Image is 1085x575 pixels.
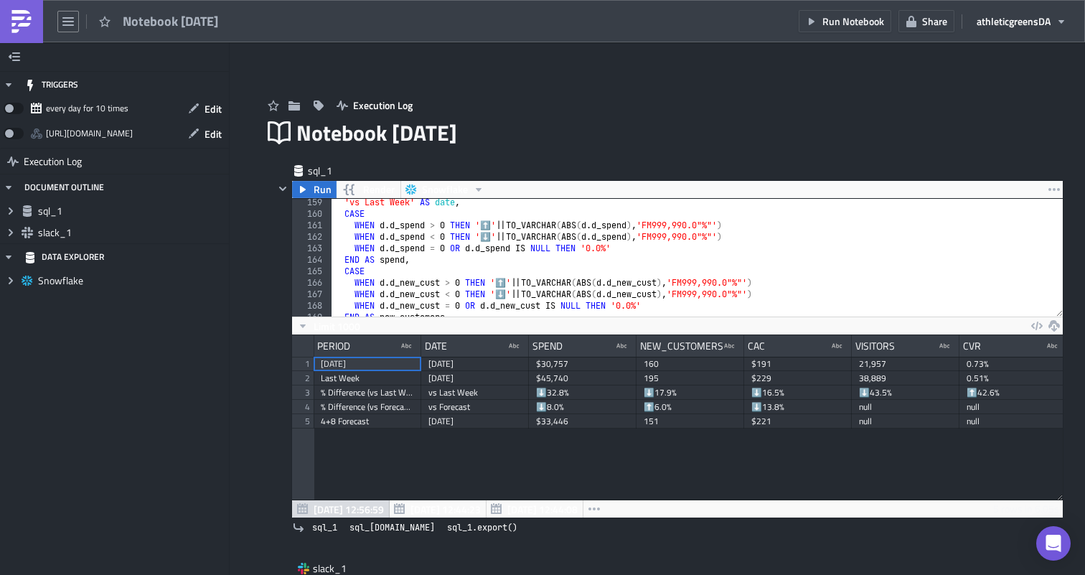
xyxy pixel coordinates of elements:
div: 162 [292,231,332,243]
div: 160 [644,357,737,371]
div: [DATE] [428,371,522,385]
span: sql_[DOMAIN_NAME] [349,520,435,535]
div: $191 [751,357,845,371]
div: ⬇️13.8% [751,400,845,414]
div: $229 [751,371,845,385]
div: $30,757 [536,357,629,371]
span: [DATE] 12:44:08 [507,502,578,517]
span: [DATE] 12:56:59 [314,502,384,517]
span: Render [363,181,395,198]
div: % Difference (vs Last Week) [321,385,414,400]
div: ⬆️6.0% [644,400,737,414]
div: NEW_CUSTOMERS [640,335,723,357]
div: ⬇️32.8% [536,385,629,400]
span: Execution Log [353,98,413,113]
a: sql_[DOMAIN_NAME] [345,520,439,535]
button: Snowflake [400,181,489,198]
div: 21,957 [859,357,952,371]
span: Run Notebook [822,14,884,29]
div: PERIOD [317,335,350,357]
button: Limit 1000 [292,317,365,335]
button: Share [898,10,954,32]
button: [DATE] 12:56:59 [292,500,390,518]
div: every day for 10 times [46,98,128,119]
div: null [967,400,1060,414]
div: 151 [644,414,737,429]
div: vs Last Week [428,385,522,400]
span: Edit [205,101,222,116]
div: [DATE] [428,357,522,371]
div: CVR [963,335,981,357]
div: null [967,414,1060,429]
span: Snowflake [38,274,225,287]
button: Run Notebook [799,10,891,32]
div: VISITORS [855,335,895,357]
div: null [859,400,952,414]
button: Edit [181,123,229,145]
span: Share [922,14,947,29]
div: ⬇️43.5% [859,385,952,400]
div: 165 [292,266,332,277]
button: Run [292,181,337,198]
div: 38,889 [859,371,952,385]
span: Execution Log [24,149,82,174]
span: sql_1 [38,205,225,218]
div: [DATE] [321,357,414,371]
span: sql_1.export() [447,520,517,535]
span: Limit 1000 [314,319,360,334]
div: 167 [292,289,332,300]
div: ⬇️8.0% [536,400,629,414]
div: Open Intercom Messenger [1036,526,1071,561]
div: [DATE] [428,414,522,429]
div: 166 [292,277,332,289]
button: [DATE] 12:44:08 [486,500,583,518]
div: 5 rows in 6.05s [993,500,1059,518]
span: [DATE] 12:44:23 [410,502,481,517]
button: Hide content [274,180,291,197]
div: 168 [292,300,332,312]
div: 161 [292,220,332,231]
div: https://pushmetrics.io/api/v1/report/RelZ7bgoQW/webhook?token=112efbbdf22a4aa7a09f7bed78f551f6 [46,123,133,144]
div: $33,446 [536,414,629,429]
div: SPEND [532,335,563,357]
span: Snowflake [422,181,468,198]
span: Notebook [DATE] [296,119,459,146]
div: null [859,414,952,429]
span: Run [314,181,332,198]
button: athleticgreensDA [969,10,1074,32]
div: % Difference (vs Forecast: 4+8 Forecast) [321,400,414,414]
div: vs Forecast [428,400,522,414]
div: 0.51% [967,371,1060,385]
div: 4+8 Forecast [321,414,414,429]
div: DATA EXPLORER [24,244,104,270]
span: sql_1 [312,520,337,535]
span: sql_1 [308,164,365,178]
div: 163 [292,243,332,254]
span: athleticgreens DA [977,14,1051,29]
div: ⬆️42.6% [967,385,1060,400]
button: Execution Log [329,94,420,116]
a: sql_1 [308,520,342,535]
img: PushMetrics [10,10,33,33]
div: 0.73% [967,357,1060,371]
div: 159 [292,197,332,208]
div: 164 [292,254,332,266]
div: $45,740 [536,371,629,385]
div: TRIGGERS [24,72,78,98]
div: 169 [292,312,332,323]
span: Notebook [DATE] [123,13,220,29]
button: Render [336,181,401,198]
div: Last Week [321,371,414,385]
button: [DATE] 12:44:23 [389,500,487,518]
div: CAC [748,335,765,357]
button: Edit [181,98,229,120]
span: slack_1 [38,226,225,239]
div: DATE [425,335,447,357]
div: 160 [292,208,332,220]
div: ⬇️17.9% [644,385,737,400]
span: Edit [205,126,222,141]
div: DOCUMENT OUTLINE [24,174,104,200]
div: ⬇️16.5% [751,385,845,400]
div: 195 [644,371,737,385]
div: $221 [751,414,845,429]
